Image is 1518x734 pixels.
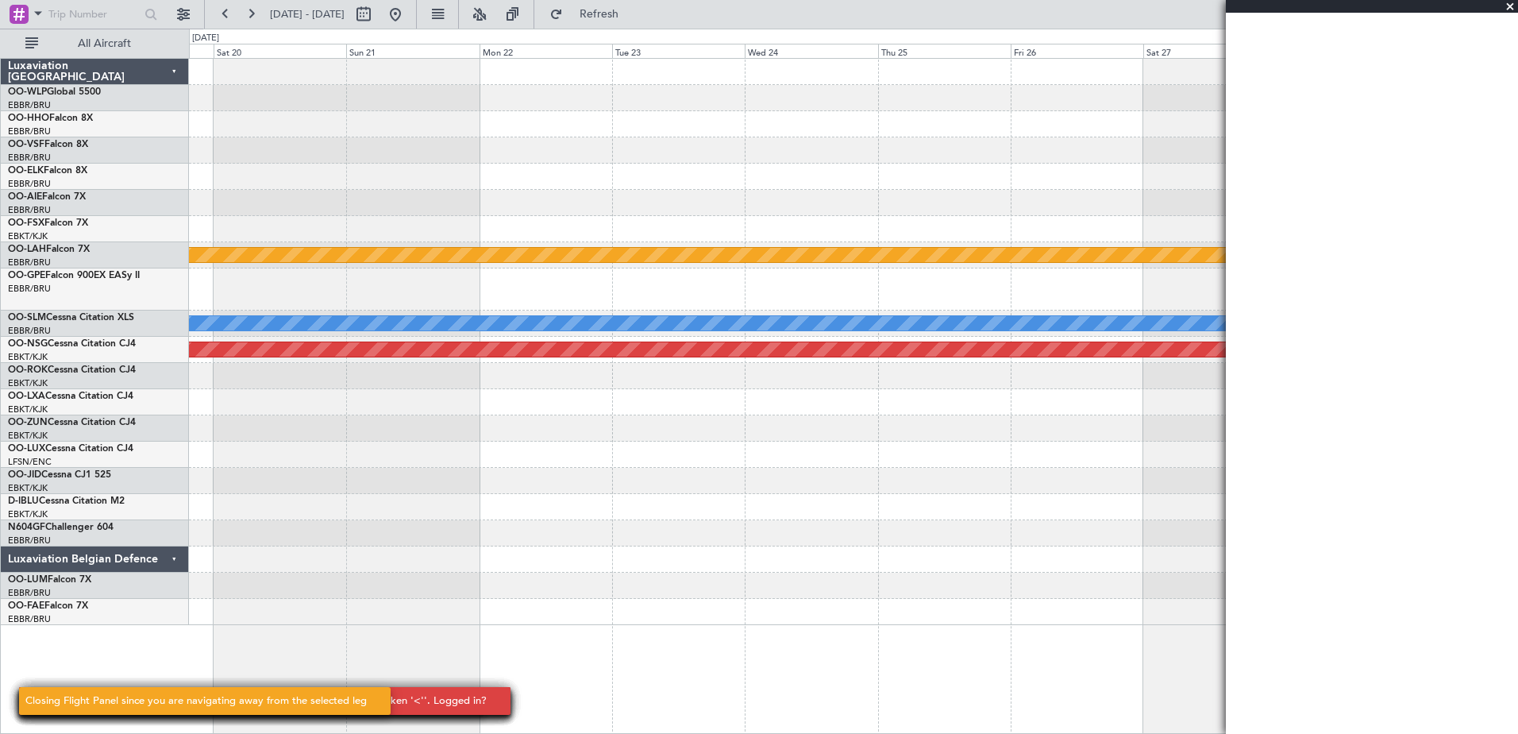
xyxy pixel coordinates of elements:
div: [DATE] [192,32,219,45]
div: Thu 25 [878,44,1011,58]
span: OO-ZUN [8,418,48,427]
span: OO-SLM [8,313,46,323]
a: OO-AIEFalcon 7X [8,192,86,202]
span: OO-LAH [8,245,46,254]
span: Refresh [566,9,633,20]
a: EBBR/BRU [8,99,51,111]
span: OO-LUX [8,444,45,454]
a: EBBR/BRU [8,325,51,337]
div: Sat 20 [214,44,346,58]
a: EBBR/BRU [8,283,51,295]
a: OO-ZUNCessna Citation CJ4 [8,418,136,427]
span: OO-VSF [8,140,44,149]
a: OO-SLMCessna Citation XLS [8,313,134,323]
a: OO-LXACessna Citation CJ4 [8,392,133,401]
a: EBKT/KJK [8,377,48,389]
div: Wed 24 [745,44,877,58]
span: OO-FAE [8,601,44,611]
a: EBKT/KJK [8,230,48,242]
a: OO-ELKFalcon 8X [8,166,87,176]
div: Mon 22 [480,44,612,58]
a: EBKT/KJK [8,430,48,442]
a: EBBR/BRU [8,152,51,164]
a: OO-JIDCessna CJ1 525 [8,470,111,480]
span: OO-AIE [8,192,42,202]
a: OO-HHOFalcon 8X [8,114,93,123]
a: OO-LUMFalcon 7X [8,575,91,585]
a: OO-FAEFalcon 7X [8,601,88,611]
a: OO-NSGCessna Citation CJ4 [8,339,136,349]
a: OO-VSFFalcon 8X [8,140,88,149]
a: EBKT/KJK [8,508,48,520]
a: OO-LUXCessna Citation CJ4 [8,444,133,454]
a: N604GFChallenger 604 [8,523,114,532]
a: OO-GPEFalcon 900EX EASy II [8,271,140,280]
span: OO-WLP [8,87,47,97]
span: OO-LUM [8,575,48,585]
a: EBKT/KJK [8,482,48,494]
span: All Aircraft [41,38,168,49]
span: OO-JID [8,470,41,480]
a: EBBR/BRU [8,204,51,216]
input: Trip Number [48,2,140,26]
span: OO-GPE [8,271,45,280]
a: OO-LAHFalcon 7X [8,245,90,254]
a: EBBR/BRU [8,535,51,547]
a: EBBR/BRU [8,587,51,599]
a: D-IBLUCessna Citation M2 [8,496,125,506]
a: EBBR/BRU [8,126,51,137]
span: OO-FSX [8,218,44,228]
button: All Aircraft [17,31,172,56]
span: OO-NSG [8,339,48,349]
a: EBKT/KJK [8,404,48,415]
button: Refresh [542,2,638,27]
a: EBBR/BRU [8,257,51,268]
div: Fri 26 [1011,44,1143,58]
a: OO-WLPGlobal 5500 [8,87,101,97]
a: EBBR/BRU [8,613,51,625]
div: Sat 27 [1143,44,1276,58]
a: EBBR/BRU [8,178,51,190]
a: EBKT/KJK [8,351,48,363]
a: OO-ROKCessna Citation CJ4 [8,365,136,375]
span: OO-HHO [8,114,49,123]
a: OO-FSXFalcon 7X [8,218,88,228]
a: LFSN/ENC [8,456,52,468]
span: OO-ROK [8,365,48,375]
div: Sun 21 [346,44,479,58]
div: Tue 23 [612,44,745,58]
span: [DATE] - [DATE] [270,7,345,21]
div: Closing Flight Panel since you are navigating away from the selected leg [25,693,367,709]
span: D-IBLU [8,496,39,506]
span: N604GF [8,523,45,532]
span: OO-LXA [8,392,45,401]
span: OO-ELK [8,166,44,176]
